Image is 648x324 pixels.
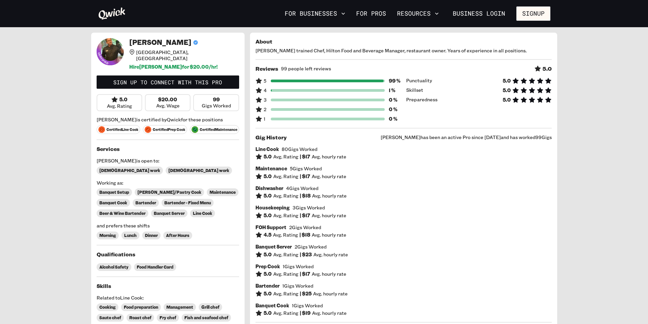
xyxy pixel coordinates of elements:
span: Related to Line Cook : [97,295,239,301]
h6: 5.0 [264,291,272,297]
h6: Dishwasher [255,185,283,191]
span: Avg. Rating [273,310,298,316]
span: Food preparation [124,305,158,310]
h5: Reviews [255,65,278,72]
h6: | $ 18 [300,193,311,199]
a: Business Login [447,6,511,21]
span: Bartender - Fixed Menu [164,200,211,205]
h6: 5.0 [264,193,272,199]
span: [GEOGRAPHIC_DATA], [GEOGRAPHIC_DATA] [136,49,239,61]
img: svg+xml;base64,PHN2ZyB3aWR0aD0iNjQiIGhlaWdodD0iNjQiIHZpZXdCb3g9IjAgMCA2NCA2NCIgZmlsbD0ibm9uZSIgeG... [98,126,105,133]
h6: | $ 17 [300,212,310,219]
span: Avg. Rating [273,271,298,277]
span: Avg. Rating [107,103,132,109]
span: 5 [255,78,267,84]
span: Banquet Setup [99,190,129,195]
span: Avg. Rating [273,291,298,297]
span: Maintenance [210,190,236,195]
button: Resources [394,8,442,19]
span: Morning [99,233,116,238]
h6: | $ 25 [300,291,312,297]
span: and prefers these shifts [97,223,239,229]
span: Avg. Rating [273,193,298,199]
h6: 5.0 [503,78,511,84]
span: Avg. Rating [273,212,298,219]
span: Bartender [135,200,156,205]
span: Avg. Rating [273,232,298,238]
h5: 5.0 [543,65,552,72]
span: Alcohol Safety [99,265,129,270]
span: Avg. hourly rate [312,173,346,180]
span: Line Cook [193,211,212,216]
span: Cooking [99,305,116,310]
h6: Maintenance [255,166,287,172]
span: 4 [255,87,267,94]
h6: 5.0 [503,97,511,103]
span: Grill chef [201,305,219,310]
h5: About [255,38,552,45]
span: 2 [255,106,267,113]
span: Avg. Wage [156,103,180,109]
h6: 5.0 [264,252,272,258]
span: Avg. hourly rate [312,212,346,219]
span: Skillset [406,87,423,94]
h6: $20.00 [158,97,177,103]
h6: 99 [213,97,220,103]
span: Fry chef [160,315,176,320]
span: Avg. hourly rate [313,291,348,297]
span: 4 Gigs Worked [286,185,318,191]
span: [PERSON_NAME]/Pastry Cook [137,190,201,195]
span: Certified Maintenance [190,125,239,134]
img: svg+xml;base64,PHN2ZyB3aWR0aD0iNjQiIGhlaWdodD0iNjQiIHZpZXdCb3g9IjAgMCA2NCA2NCIgZmlsbD0ibm9uZSIgeG... [192,126,198,133]
span: Avg. Rating [273,252,298,258]
h4: [PERSON_NAME] [129,38,192,47]
span: Avg. Rating [273,173,298,180]
span: [PERSON_NAME] trained Chef, Hilton Food and Beverage Manager, restaurant owner. Years of experien... [255,48,552,54]
h6: | $ 23 [300,252,312,258]
span: Avg. hourly rate [312,232,346,238]
h6: Bartender [255,283,280,289]
span: 3 Gigs Worked [293,205,325,211]
span: Punctuality [406,78,432,84]
h6: Banquet Cook [255,303,289,309]
span: Banquet Server [154,211,185,216]
span: After Hours [166,233,189,238]
span: Dinner [145,233,158,238]
span: Avg. hourly rate [312,193,347,199]
span: [PERSON_NAME] is open to: [97,158,239,164]
span: Lunch [124,233,137,238]
h6: Prep Cook [255,263,280,270]
span: [DEMOGRAPHIC_DATA] work [99,168,160,173]
span: 2 Gigs Worked [289,224,321,231]
span: Avg. hourly rate [312,310,347,316]
h6: 5.0 [264,212,272,219]
h6: | $ 19 [300,310,311,316]
h6: Hire [PERSON_NAME] for $ 20.00 /hr! [129,64,239,70]
span: 1 Gigs Worked [283,263,314,270]
span: 80 Gigs Worked [282,146,317,152]
span: Beer & Wine Bartender [99,211,146,216]
span: Gigs Worked [202,103,231,109]
img: svg+xml;base64,PHN2ZyB3aWR0aD0iNjQiIGhlaWdodD0iNjQiIHZpZXdCb3g9IjAgMCA2NCA2NCIgZmlsbD0ibm9uZSIgeG... [145,126,151,133]
h6: | $ 18 [299,232,310,238]
span: Banquet Cook [99,200,127,205]
span: 5 Gigs Worked [290,166,322,172]
span: Avg. hourly rate [312,271,346,277]
h6: 5.0 [264,271,272,277]
h5: Services [97,146,239,152]
span: 3 [255,97,267,103]
div: 5.0 [111,96,128,103]
span: Management [166,305,193,310]
span: Certified Prep Cook [143,125,187,134]
h6: 5.0 [264,173,272,180]
span: 2 Gigs Worked [295,244,327,250]
span: [PERSON_NAME] has been an active Pro since [DATE] and has worked 99 Gigs [381,134,552,140]
span: 99 people left reviews [281,66,331,72]
span: Avg. hourly rate [313,252,348,258]
h6: 1 % [389,87,401,93]
span: 1 [255,116,267,122]
h6: 0 % [389,116,401,122]
span: Avg. hourly rate [312,154,346,160]
h6: 5.0 [264,154,272,160]
h6: | $ 17 [300,154,310,160]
